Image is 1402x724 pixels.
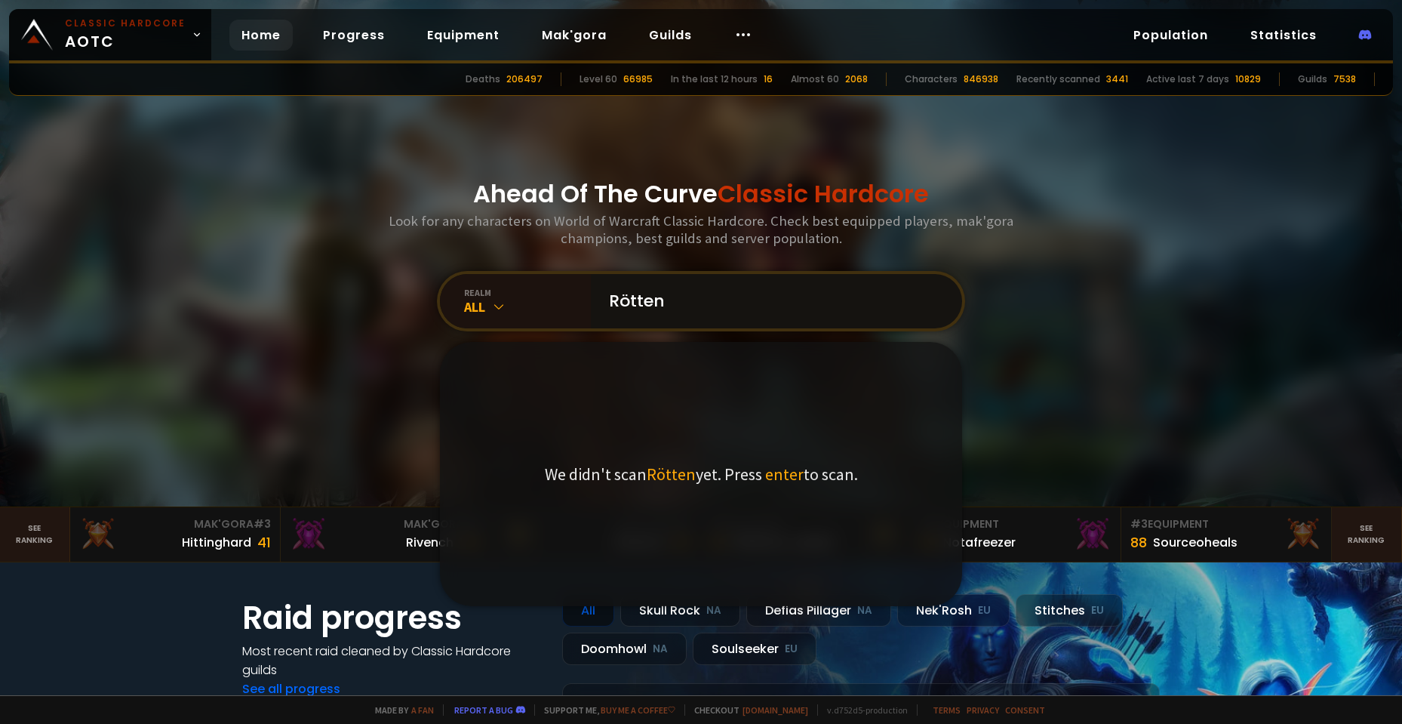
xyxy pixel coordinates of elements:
[684,704,808,716] span: Checkout
[311,20,397,51] a: Progress
[580,72,617,86] div: Level 60
[1238,20,1329,51] a: Statistics
[65,17,186,30] small: Classic Hardcore
[1121,507,1332,562] a: #3Equipment88Sourceoheals
[600,274,944,328] input: Search a character...
[817,704,908,716] span: v. d752d5 - production
[1005,704,1045,716] a: Consent
[562,683,1160,723] a: [DATE]zgpetri on godDefias Pillager8 /90
[464,298,591,316] div: All
[978,603,991,618] small: EU
[366,704,434,716] span: Made by
[182,533,251,552] div: Hittinghard
[912,507,1122,562] a: #2Equipment88Notafreezer
[562,594,614,627] div: All
[764,72,773,86] div: 16
[65,17,186,53] span: AOTC
[473,176,929,212] h1: Ahead Of The Curve
[9,9,211,60] a: Classic HardcoreAOTC
[637,20,704,51] a: Guilds
[1130,516,1148,531] span: # 3
[534,704,675,716] span: Support me,
[79,516,271,532] div: Mak'Gora
[242,680,340,698] a: See all progress
[281,507,491,562] a: Mak'Gora#2Rivench100
[623,72,653,86] div: 66985
[967,704,999,716] a: Privacy
[943,533,1016,552] div: Notafreezer
[1298,72,1327,86] div: Guilds
[242,594,544,642] h1: Raid progress
[530,20,619,51] a: Mak'gora
[464,287,591,298] div: realm
[785,642,798,657] small: EU
[693,633,816,665] div: Soulseeker
[290,516,481,532] div: Mak'Gora
[257,532,271,553] div: 41
[964,72,998,86] div: 846938
[933,704,961,716] a: Terms
[1106,72,1128,86] div: 3441
[1235,72,1261,86] div: 10829
[562,633,687,665] div: Doomhowl
[1333,72,1356,86] div: 7538
[70,507,281,562] a: Mak'Gora#3Hittinghard41
[1332,507,1402,562] a: Seeranking
[466,72,500,86] div: Deaths
[601,704,675,716] a: Buy me a coffee
[1146,72,1229,86] div: Active last 7 days
[454,704,513,716] a: Report a bug
[647,464,696,485] span: Rötten
[1121,20,1220,51] a: Population
[620,594,740,627] div: Skull Rock
[1130,532,1147,553] div: 88
[411,704,434,716] a: a fan
[1016,594,1123,627] div: Stitches
[545,464,858,485] p: We didn't scan yet. Press to scan.
[254,516,271,531] span: # 3
[845,72,868,86] div: 2068
[1130,516,1322,532] div: Equipment
[791,72,839,86] div: Almost 60
[506,72,543,86] div: 206497
[653,642,668,657] small: NA
[857,603,872,618] small: NA
[242,642,544,679] h4: Most recent raid cleaned by Classic Hardcore guilds
[415,20,512,51] a: Equipment
[746,594,891,627] div: Defias Pillager
[229,20,293,51] a: Home
[1091,603,1104,618] small: EU
[905,72,958,86] div: Characters
[1153,533,1238,552] div: Sourceoheals
[406,533,453,552] div: Rivench
[921,516,1112,532] div: Equipment
[718,177,929,211] span: Classic Hardcore
[743,704,808,716] a: [DOMAIN_NAME]
[383,212,1019,247] h3: Look for any characters on World of Warcraft Classic Hardcore. Check best equipped players, mak'g...
[1016,72,1100,86] div: Recently scanned
[897,594,1010,627] div: Nek'Rosh
[706,603,721,618] small: NA
[765,464,804,485] span: enter
[671,72,758,86] div: In the last 12 hours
